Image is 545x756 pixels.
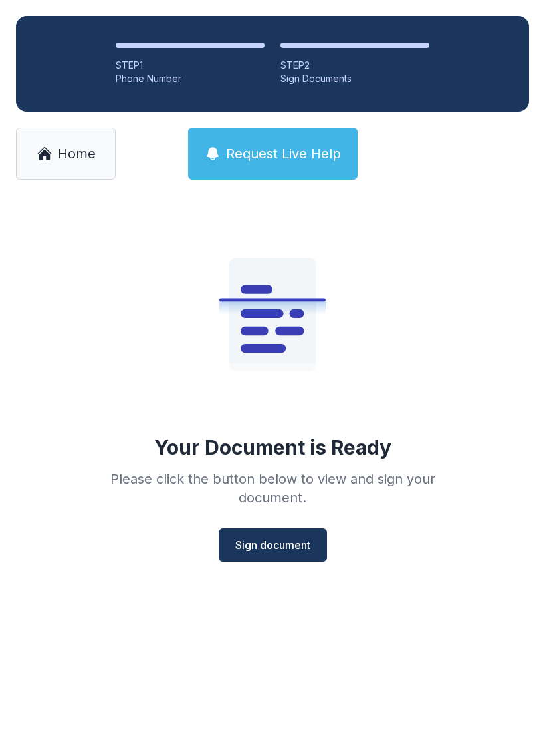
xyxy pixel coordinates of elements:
div: Sign Documents [280,72,429,85]
div: Your Document is Ready [154,435,391,459]
span: Home [58,144,96,163]
div: Please click the button below to view and sign your document. [81,470,464,507]
div: STEP 2 [280,59,429,72]
div: STEP 1 [116,59,265,72]
span: Sign document [235,537,310,553]
div: Phone Number [116,72,265,85]
span: Request Live Help [226,144,341,163]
